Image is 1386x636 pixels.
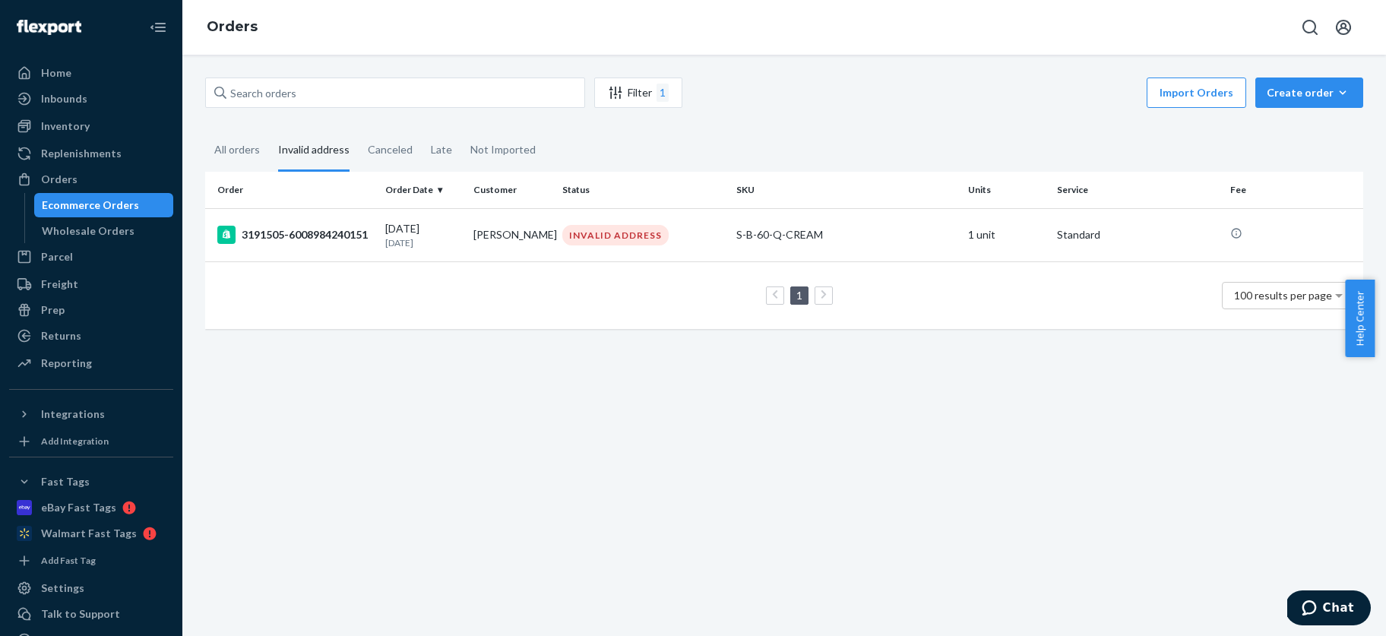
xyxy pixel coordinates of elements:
a: Parcel [9,245,173,269]
a: Walmart Fast Tags [9,521,173,546]
button: Close Navigation [143,12,173,43]
div: Add Fast Tag [41,554,96,567]
th: Order [205,172,379,208]
button: Open account menu [1328,12,1359,43]
button: Talk to Support [9,602,173,626]
a: Freight [9,272,173,296]
button: Open Search Box [1295,12,1325,43]
th: Status [556,172,730,208]
button: Filter [594,78,682,108]
div: 1 [657,84,669,102]
a: Ecommerce Orders [34,193,174,217]
div: Reporting [41,356,92,371]
div: Not Imported [470,130,536,169]
span: 100 results per page [1234,289,1332,302]
a: Orders [9,167,173,191]
div: Late [431,130,452,169]
th: Units [962,172,1051,208]
a: Inventory [9,114,173,138]
div: 3191505-6008984240151 [217,226,373,244]
a: Orders [207,18,258,35]
a: Add Integration [9,432,173,451]
div: Customer [473,183,550,196]
th: Fee [1224,172,1363,208]
div: Replenishments [41,146,122,161]
button: Integrations [9,402,173,426]
div: Filter [595,84,682,102]
div: eBay Fast Tags [41,500,116,515]
div: Wholesale Orders [42,223,134,239]
div: INVALID ADDRESS [562,225,669,245]
button: Import Orders [1147,78,1246,108]
a: eBay Fast Tags [9,495,173,520]
a: Settings [9,576,173,600]
div: Integrations [41,407,105,422]
button: Create order [1255,78,1363,108]
div: Canceled [368,130,413,169]
div: Add Integration [41,435,109,448]
button: Fast Tags [9,470,173,494]
th: Service [1051,172,1225,208]
img: Flexport logo [17,20,81,35]
th: Order Date [379,172,468,208]
button: Help Center [1345,280,1375,357]
a: Returns [9,324,173,348]
a: Page 1 is your current page [793,289,805,302]
div: Invalid address [278,130,350,172]
a: Replenishments [9,141,173,166]
a: Prep [9,298,173,322]
div: Parcel [41,249,73,264]
a: Wholesale Orders [34,219,174,243]
a: Reporting [9,351,173,375]
div: Fast Tags [41,474,90,489]
a: Home [9,61,173,85]
div: Create order [1267,85,1352,100]
div: Home [41,65,71,81]
a: Inbounds [9,87,173,111]
p: Standard [1057,227,1219,242]
td: 1 unit [962,208,1051,261]
div: Ecommerce Orders [42,198,139,213]
div: Orders [41,172,78,187]
div: Prep [41,302,65,318]
iframe: Opens a widget where you can chat to one of our agents [1287,590,1371,628]
div: Walmart Fast Tags [41,526,137,541]
th: SKU [730,172,962,208]
div: Talk to Support [41,606,120,622]
div: Inventory [41,119,90,134]
td: [PERSON_NAME] [467,208,556,261]
div: Freight [41,277,78,292]
p: [DATE] [385,236,462,249]
ol: breadcrumbs [195,5,270,49]
input: Search orders [205,78,585,108]
div: Settings [41,581,84,596]
div: S-B-60-Q-CREAM [736,227,956,242]
div: Returns [41,328,81,343]
div: Inbounds [41,91,87,106]
a: Add Fast Tag [9,552,173,570]
div: [DATE] [385,221,462,249]
div: All orders [214,130,260,169]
